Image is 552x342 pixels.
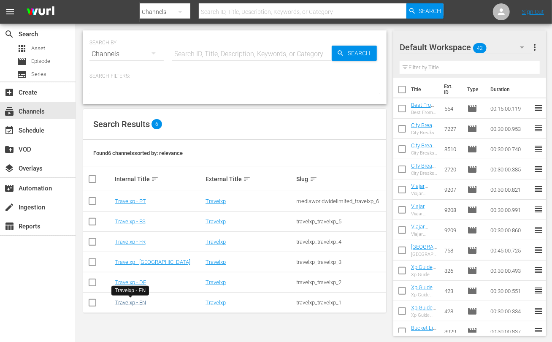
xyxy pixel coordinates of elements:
[487,139,533,159] td: 00:30:00.740
[411,142,438,180] a: City Breaks Narlai & Jawai, [GEOGRAPHIC_DATA] (PT)
[441,119,464,139] td: 7227
[441,220,464,240] td: 9209
[206,299,226,306] a: Travelxp
[31,70,46,79] span: Series
[206,259,226,265] a: Travelxp
[4,87,14,98] span: Create
[487,119,533,139] td: 00:30:00.953
[17,69,27,79] span: Series
[31,57,50,65] span: Episode
[487,200,533,220] td: 00:30:00.991
[530,37,540,57] button: more_vert
[441,139,464,159] td: 8510
[115,239,146,245] a: Travelxp - FR
[115,287,146,294] div: Travelxp - EN
[487,301,533,321] td: 00:30:00.334
[467,245,477,255] span: Episode
[533,326,544,336] span: reorder
[115,218,146,225] a: Travelxp - ES
[93,119,150,129] span: Search Results
[533,225,544,235] span: reorder
[411,150,438,156] div: City Breaks Narlai & Jawai, [GEOGRAPHIC_DATA]
[297,239,385,245] div: travelxp_travelxp_4
[467,164,477,174] span: Episode
[533,285,544,296] span: reorder
[93,150,183,156] span: Found 6 channels sorted by: relevance
[115,198,146,204] a: Travelxp - PT
[297,198,385,204] div: mediaworldwidelimited_travelxp_6
[115,299,146,306] a: Travelxp - EN
[467,286,477,296] span: Episode
[411,231,438,237] div: Viajar [GEOGRAPHIC_DATA] [GEOGRAPHIC_DATA]
[439,78,463,101] th: Ext. ID
[487,159,533,179] td: 00:30:00.385
[310,175,317,183] span: sort
[411,284,436,309] a: Xp Guide Cesky Krumlov (PT)
[487,240,533,261] td: 00:45:00.725
[411,244,438,275] a: [GEOGRAPHIC_DATA], [GEOGRAPHIC_DATA] (PT)
[441,261,464,281] td: 326
[411,203,437,235] a: Viajar Mexico [GEOGRAPHIC_DATA] (PT)
[332,46,377,61] button: Search
[206,239,226,245] a: Travelxp
[89,73,380,80] p: Search Filters:
[533,103,544,113] span: reorder
[4,202,14,212] span: Ingestion
[297,279,385,285] div: travelxp_travelxp_2
[411,312,438,318] div: Xp Guide [GEOGRAPHIC_DATA], [GEOGRAPHIC_DATA]
[467,185,477,195] span: Episode
[441,159,464,179] td: 2720
[297,259,385,265] div: travelxp_travelxp_3
[487,321,533,342] td: 00:30:00.837
[4,221,14,231] span: Reports
[411,252,438,257] div: [GEOGRAPHIC_DATA], [GEOGRAPHIC_DATA]
[441,281,464,301] td: 423
[115,174,203,184] div: Internal Title
[20,2,61,22] img: ans4CAIJ8jUAAAAAAAAAAAAAAAAAAAAAAAAgQb4GAAAAAAAAAAAAAAAAAAAAAAAAJMjXAAAAAAAAAAAAAAAAAAAAAAAAgAT5G...
[17,57,27,67] span: Episode
[467,124,477,134] span: Episode
[297,299,385,306] div: travelxp_travelxp_1
[243,175,251,183] span: sort
[411,272,438,277] div: Xp Guide [GEOGRAPHIC_DATA], [GEOGRAPHIC_DATA]
[4,106,14,117] span: Channels
[533,265,544,275] span: reorder
[533,144,544,154] span: reorder
[467,266,477,276] span: Episode
[406,3,444,19] button: Search
[487,179,533,200] td: 00:30:00.821
[411,110,438,115] div: Best From The Rest Oman Must Sees
[5,7,15,17] span: menu
[467,144,477,154] span: Episode
[206,174,294,184] div: External Title
[467,225,477,235] span: Episode
[411,102,437,133] a: Best From The Rest Oman Must Sees (PT)
[206,279,226,285] a: Travelxp
[533,123,544,133] span: reorder
[400,35,533,59] div: Default Workspace
[206,198,226,204] a: Travelxp
[533,204,544,214] span: reorder
[411,191,438,196] div: Viajar [GEOGRAPHIC_DATA] [GEOGRAPHIC_DATA]
[462,78,485,101] th: Type
[297,174,385,184] div: Slug
[344,46,377,61] span: Search
[467,103,477,114] span: Episode
[441,200,464,220] td: 9208
[411,78,439,101] th: Title
[411,171,438,176] div: City Breaks [GEOGRAPHIC_DATA], [GEOGRAPHIC_DATA]
[467,205,477,215] span: Episode
[530,42,540,52] span: more_vert
[533,245,544,255] span: reorder
[4,163,14,174] span: Overlays
[411,211,438,217] div: Viajar [GEOGRAPHIC_DATA] [GEOGRAPHIC_DATA]
[487,220,533,240] td: 00:30:00.860
[411,163,438,201] a: City Breaks [GEOGRAPHIC_DATA], [GEOGRAPHIC_DATA] (PT)
[487,281,533,301] td: 00:30:00.551
[4,125,14,136] span: Schedule
[411,292,438,298] div: Xp Guide Cesky Krumlov
[206,218,226,225] a: Travelxp
[467,326,477,337] span: Episode
[441,301,464,321] td: 428
[17,43,27,54] span: Asset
